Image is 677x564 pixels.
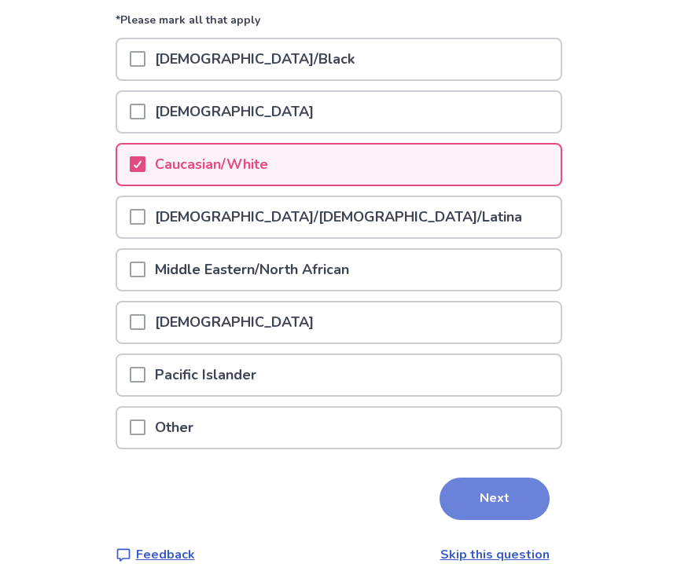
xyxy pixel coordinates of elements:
p: Other [145,408,203,448]
p: [DEMOGRAPHIC_DATA] [145,302,323,342]
p: *Please mark all that apply [116,12,562,38]
p: Middle Eastern/North African [145,250,359,290]
p: [DEMOGRAPHIC_DATA] [145,92,323,132]
p: [DEMOGRAPHIC_DATA]/[DEMOGRAPHIC_DATA]/Latina [145,197,532,237]
p: Feedback [136,545,195,564]
a: Skip this question [440,546,550,563]
p: Caucasian/White [145,145,278,185]
button: Next [440,478,550,520]
p: [DEMOGRAPHIC_DATA]/Black [145,39,364,79]
p: Pacific Islander [145,355,266,395]
a: Feedback [116,545,195,564]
